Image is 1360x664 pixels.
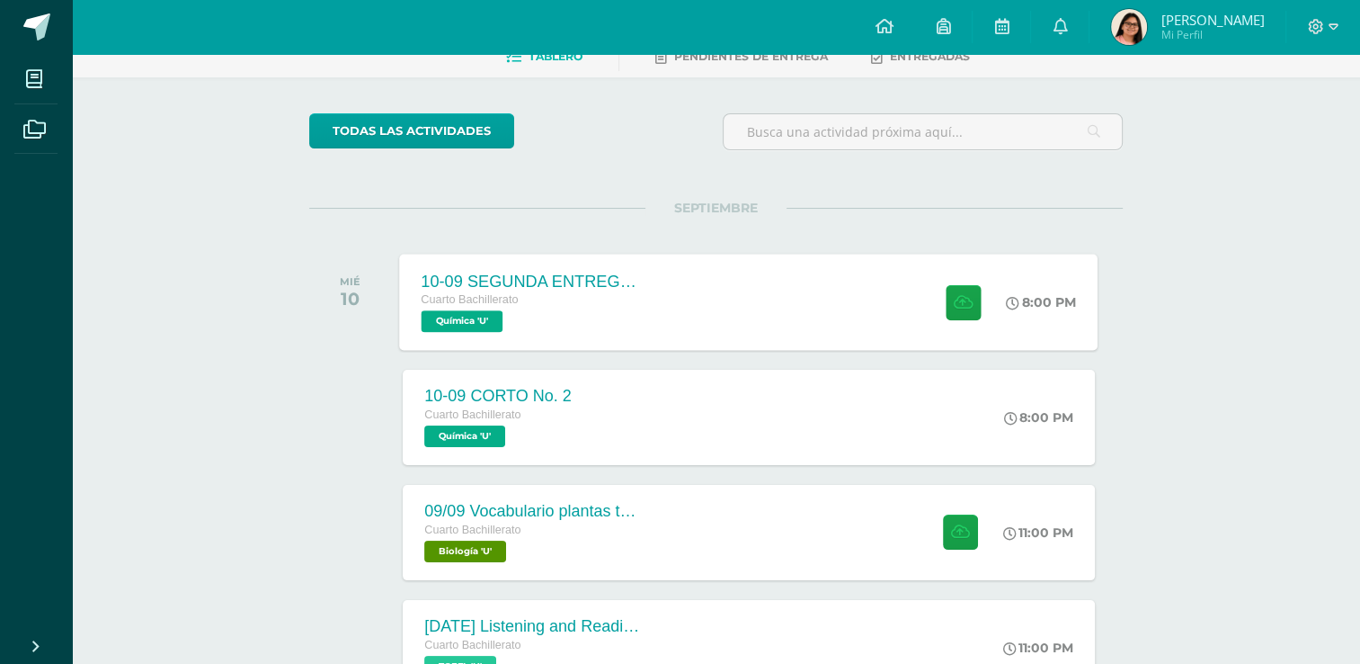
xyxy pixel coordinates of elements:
div: 8:00 PM [1007,294,1077,310]
span: [PERSON_NAME] [1160,11,1264,29]
span: SEPTIEMBRE [645,200,787,216]
a: Tablero [506,42,582,71]
div: 10-09 CORTO No. 2 [424,387,571,406]
div: MIÉ [340,275,360,288]
div: 11:00 PM [1003,525,1073,541]
span: Cuarto Bachillerato [424,639,520,651]
input: Busca una actividad próxima aquí... [724,114,1122,149]
a: Entregadas [871,42,970,71]
div: [DATE] Listening and Reading exercises, Magoosh [424,617,640,636]
div: 10-09 SEGUNDA ENTREGA DE GUÍA [422,272,639,291]
span: Química 'U' [422,310,503,332]
div: 09/09 Vocabulario plantas terrestres [424,502,640,521]
span: Tablero [529,49,582,63]
span: Biología 'U' [424,541,506,562]
span: Mi Perfil [1160,27,1264,42]
span: Cuarto Bachillerato [424,524,520,536]
a: Pendientes de entrega [655,42,828,71]
div: 11:00 PM [1003,640,1073,656]
span: Cuarto Bachillerato [422,293,519,306]
div: 10 [340,288,360,310]
span: Cuarto Bachillerato [424,408,520,421]
img: 85da2c7de53b6dc5a40f3c6f304e3276.png [1111,9,1147,45]
a: todas las Actividades [309,113,514,148]
span: Entregadas [890,49,970,63]
div: 8:00 PM [1004,409,1073,426]
span: Química 'U' [424,426,505,447]
span: Pendientes de entrega [674,49,828,63]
